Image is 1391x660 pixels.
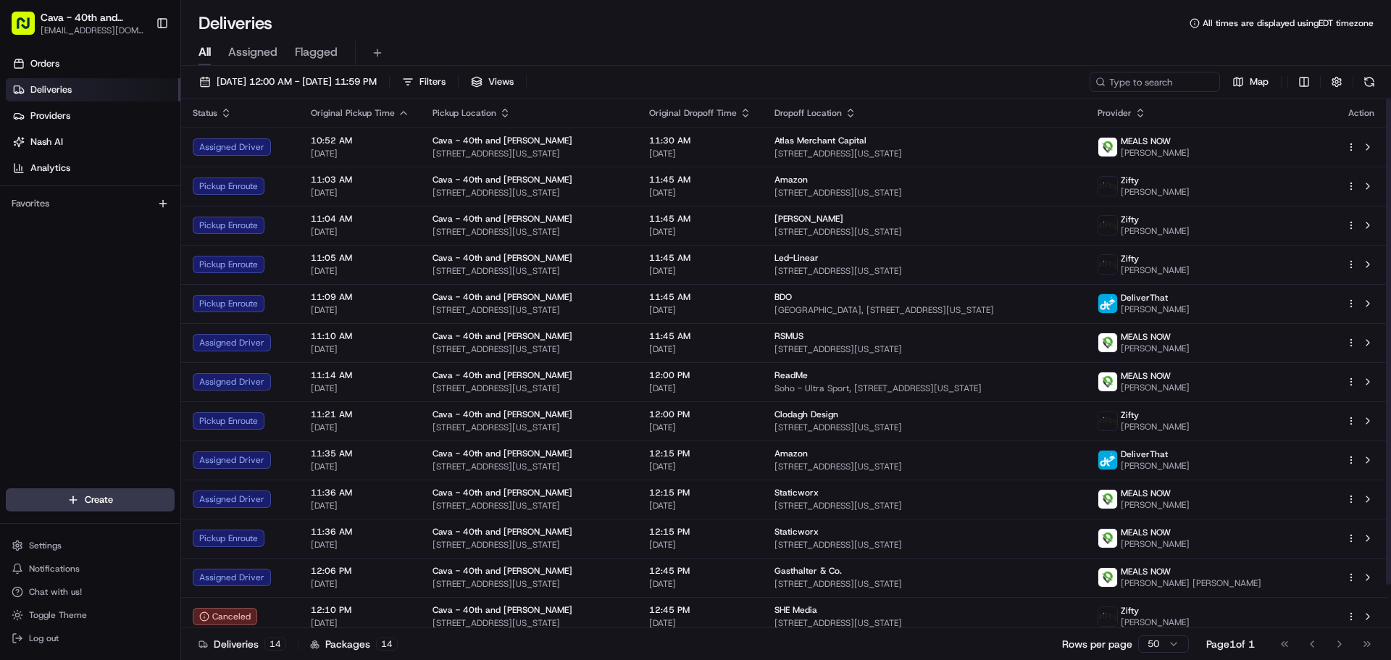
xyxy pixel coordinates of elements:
span: [STREET_ADDRESS][US_STATE] [433,617,626,629]
span: [DATE] [649,383,751,394]
span: Cava - 40th and [PERSON_NAME] [433,526,572,538]
span: 12:00 PM [649,369,751,381]
span: Toggle Theme [29,609,87,621]
a: Deliveries [6,78,180,101]
button: Notifications [6,559,175,579]
span: Cava - 40th and [PERSON_NAME] [433,213,572,225]
span: [PERSON_NAME] [1121,343,1190,354]
img: zifty-logo-trans-sq.png [1098,255,1117,274]
img: zifty-logo-trans-sq.png [1098,216,1117,235]
span: 11:45 AM [649,330,751,342]
span: Zifty [1121,214,1139,225]
span: Dropoff Location [774,107,842,119]
span: [STREET_ADDRESS][US_STATE] [433,187,626,199]
span: Cava - 40th and [PERSON_NAME] [41,10,144,25]
span: [STREET_ADDRESS][US_STATE] [433,304,626,316]
span: [STREET_ADDRESS][US_STATE] [774,148,1074,159]
span: SHE Media [774,604,817,616]
span: Zifty [1121,253,1139,264]
span: [STREET_ADDRESS][US_STATE] [774,539,1074,551]
span: Filters [419,75,446,88]
span: [DATE] [649,539,751,551]
span: Orders [30,57,59,70]
span: [DATE] [311,539,409,551]
span: [DATE] [311,500,409,511]
span: 12:15 PM [649,448,751,459]
span: MEALS NOW [1121,527,1171,538]
span: 12:45 PM [649,604,751,616]
span: Original Dropoff Time [649,107,737,119]
span: [GEOGRAPHIC_DATA], [STREET_ADDRESS][US_STATE] [774,304,1074,316]
span: Cava - 40th and [PERSON_NAME] [433,330,572,342]
span: [DATE] [311,265,409,277]
span: Staticworx [774,526,819,538]
span: Staticworx [774,487,819,498]
span: [STREET_ADDRESS][US_STATE] [433,578,626,590]
img: melas_now_logo.png [1098,568,1117,587]
span: MEALS NOW [1121,331,1171,343]
span: [DATE] [311,383,409,394]
a: Analytics [6,156,180,180]
span: [STREET_ADDRESS][US_STATE] [433,343,626,355]
span: Log out [29,632,59,644]
span: [PERSON_NAME] [1121,421,1190,433]
button: Create [6,488,175,511]
span: [PERSON_NAME] [PERSON_NAME] [1121,577,1261,589]
span: [DATE] [649,461,751,472]
span: 11:10 AM [311,330,409,342]
span: [STREET_ADDRESS][US_STATE] [774,226,1074,238]
span: [STREET_ADDRESS][US_STATE] [433,539,626,551]
span: Assigned [228,43,277,61]
span: [DATE] [649,500,751,511]
span: [DATE] [311,343,409,355]
span: Original Pickup Time [311,107,395,119]
button: Canceled [193,608,257,625]
span: [PERSON_NAME] [1121,225,1190,237]
span: Cava - 40th and [PERSON_NAME] [433,252,572,264]
span: 11:36 AM [311,526,409,538]
span: [STREET_ADDRESS][US_STATE] [433,422,626,433]
img: melas_now_logo.png [1098,333,1117,352]
button: Filters [396,72,452,92]
span: 12:15 PM [649,526,751,538]
span: 11:45 AM [649,174,751,185]
div: Page 1 of 1 [1206,637,1255,651]
span: 11:04 AM [311,213,409,225]
span: 11:30 AM [649,135,751,146]
img: profile_deliverthat_partner.png [1098,294,1117,313]
span: [STREET_ADDRESS][US_STATE] [433,226,626,238]
span: MEALS NOW [1121,135,1171,147]
span: [STREET_ADDRESS][US_STATE] [433,383,626,394]
span: [DATE] [649,265,751,277]
span: [EMAIL_ADDRESS][DOMAIN_NAME] [41,25,144,36]
span: Cava - 40th and [PERSON_NAME] [433,291,572,303]
span: [DATE] [649,578,751,590]
span: Settings [29,540,62,551]
span: Cava - 40th and [PERSON_NAME] [433,174,572,185]
span: Zifty [1121,605,1139,617]
span: DeliverThat [1121,292,1168,304]
span: [DATE] [649,148,751,159]
span: Zifty [1121,175,1139,186]
span: 10:52 AM [311,135,409,146]
span: Status [193,107,217,119]
div: Favorites [6,192,175,215]
span: [DATE] [311,187,409,199]
span: [PERSON_NAME] [1121,382,1190,393]
span: [PERSON_NAME] [1121,460,1190,472]
span: Atlas Merchant Capital [774,135,866,146]
span: 12:45 PM [649,565,751,577]
span: 11:45 AM [649,252,751,264]
a: Providers [6,104,180,128]
span: 11:36 AM [311,487,409,498]
div: 14 [376,638,398,651]
span: Cava - 40th and [PERSON_NAME] [433,487,572,498]
span: Pickup Location [433,107,496,119]
span: Create [85,493,113,506]
img: melas_now_logo.png [1098,529,1117,548]
button: Log out [6,628,175,648]
div: Action [1346,107,1377,119]
span: 11:14 AM [311,369,409,381]
span: [DATE] [311,461,409,472]
div: Deliveries [199,637,286,651]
